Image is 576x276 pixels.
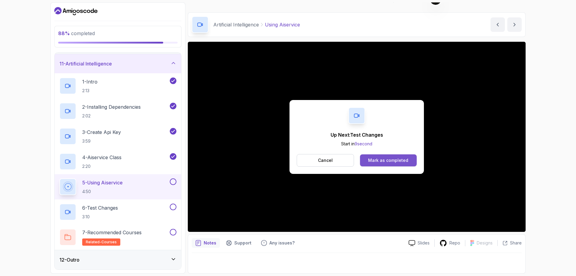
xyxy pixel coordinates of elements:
span: related-courses [86,240,117,244]
p: 2:02 [82,113,141,119]
iframe: To enrich screen reader interactions, please activate Accessibility in Grammarly extension settings [188,42,526,232]
button: Support button [222,238,255,248]
span: 88 % [58,30,70,36]
h3: 11 - Artificial Intelligence [59,60,112,67]
a: Dashboard [54,6,97,16]
button: 5-Using Aiservice4:50 [59,178,176,195]
p: Support [234,240,251,246]
h3: 12 - Outro [59,256,79,263]
p: 6 - Test Changes [82,204,118,211]
p: Designs [477,240,493,246]
p: Notes [204,240,216,246]
p: 7 - Recommended Courses [82,229,142,236]
span: 9 second [355,141,372,146]
p: Any issues? [269,240,295,246]
button: notes button [192,238,220,248]
p: Slides [418,240,430,246]
p: 2:13 [82,88,97,94]
p: 5 - Using Aiservice [82,179,123,186]
button: Mark as completed [360,154,417,166]
a: Slides [404,240,434,246]
button: 4-Aiservice Class2:20 [59,153,176,170]
div: Mark as completed [368,157,408,163]
button: Feedback button [257,238,298,248]
p: Start in [331,141,383,147]
p: Cancel [318,157,333,163]
button: previous content [490,17,505,32]
button: Cancel [297,154,354,167]
p: Artificial Intelligence [213,21,259,28]
button: Share [497,240,522,246]
p: Up Next: Test Changes [331,131,383,138]
p: Repo [449,240,460,246]
p: 3:10 [82,214,118,220]
button: 12-Outro [55,250,181,269]
p: 4 - Aiservice Class [82,154,121,161]
p: 3:59 [82,138,121,144]
p: Using Aiservice [265,21,300,28]
button: 11-Artificial Intelligence [55,54,181,73]
button: next content [507,17,522,32]
span: completed [58,30,95,36]
button: 1-Intro2:13 [59,77,176,94]
button: 3-Create Api Key3:59 [59,128,176,145]
button: 2-Installing Dependencies2:02 [59,103,176,120]
button: 6-Test Changes3:10 [59,204,176,220]
a: Repo [435,239,465,247]
button: 7-Recommended Coursesrelated-courses [59,229,176,246]
p: 3 - Create Api Key [82,129,121,136]
p: 4:50 [82,189,123,195]
p: Share [510,240,522,246]
p: 2 - Installing Dependencies [82,103,141,111]
p: 2:20 [82,163,121,169]
p: 1 - Intro [82,78,97,85]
